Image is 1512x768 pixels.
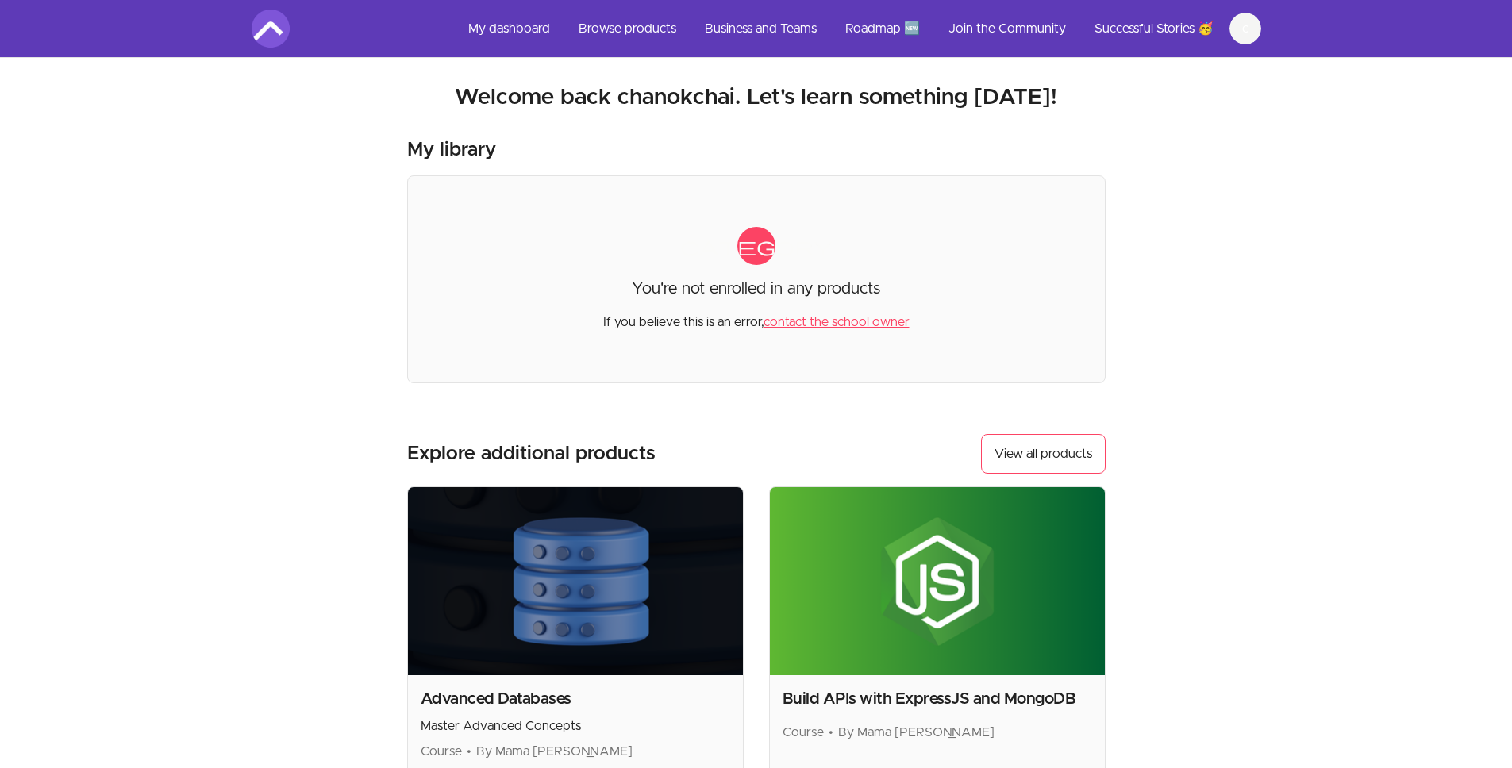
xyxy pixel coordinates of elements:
[1229,13,1261,44] button: c
[421,745,462,758] span: Course
[476,745,633,758] span: By Mama [PERSON_NAME]
[838,726,995,739] span: By Mama [PERSON_NAME]
[407,137,496,163] h3: My library
[692,10,829,48] a: Business and Teams
[764,316,910,328] a: contact the school owner
[829,726,833,739] span: •
[407,441,656,467] h3: Explore additional products
[1082,10,1226,48] a: Successful Stories 🥳
[467,745,471,758] span: •
[783,726,824,739] span: Course
[252,83,1261,112] h2: Welcome back chanokchai. Let's learn something [DATE]!
[603,300,910,332] p: If you believe this is an error,
[252,10,290,48] img: Amigoscode logo
[981,434,1106,474] a: View all products
[421,716,730,735] p: Master Advanced Concepts
[632,278,880,300] p: You're not enrolled in any products
[783,688,1092,710] h2: Build APIs with ExpressJS and MongoDB
[421,688,730,710] h2: Advanced Databases
[566,10,689,48] a: Browse products
[936,10,1079,48] a: Join the Community
[456,10,1261,48] nav: Main
[833,10,933,48] a: Roadmap 🆕
[408,487,743,675] img: Product image for Advanced Databases
[770,487,1105,675] img: Product image for Build APIs with ExpressJS and MongoDB
[737,227,775,265] span: category
[456,10,563,48] a: My dashboard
